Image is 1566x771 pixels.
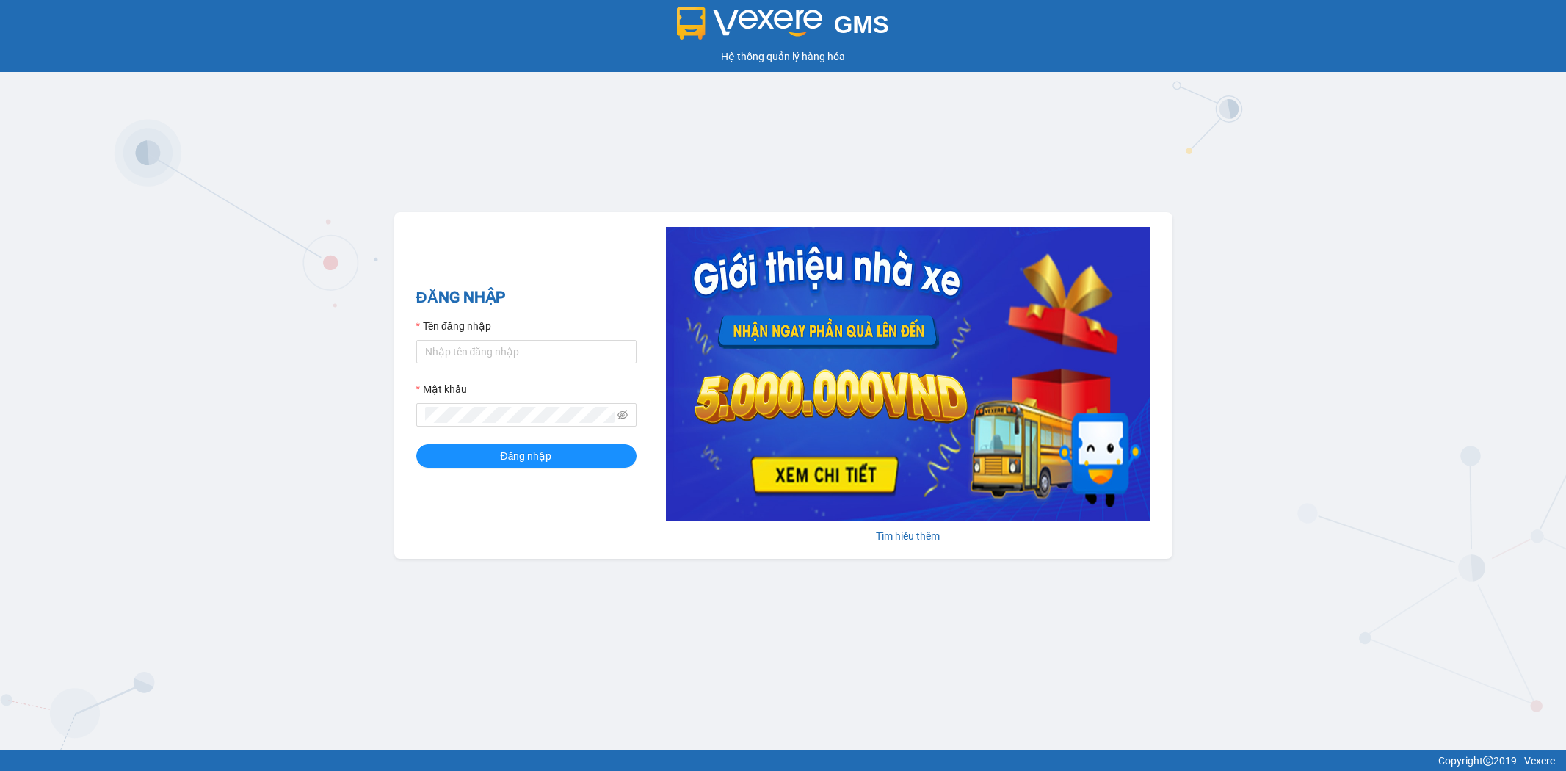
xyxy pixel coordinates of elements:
[416,318,491,334] label: Tên đăng nhập
[416,340,637,363] input: Tên đăng nhập
[666,528,1150,544] div: Tìm hiểu thêm
[666,227,1150,521] img: banner-0
[416,381,467,397] label: Mật khẩu
[425,407,615,423] input: Mật khẩu
[677,7,822,40] img: logo 2
[416,286,637,310] h2: ĐĂNG NHẬP
[501,448,552,464] span: Đăng nhập
[11,753,1555,769] div: Copyright 2019 - Vexere
[834,11,889,38] span: GMS
[677,22,889,34] a: GMS
[4,48,1562,65] div: Hệ thống quản lý hàng hóa
[1483,756,1493,766] span: copyright
[617,410,628,420] span: eye-invisible
[416,444,637,468] button: Đăng nhập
